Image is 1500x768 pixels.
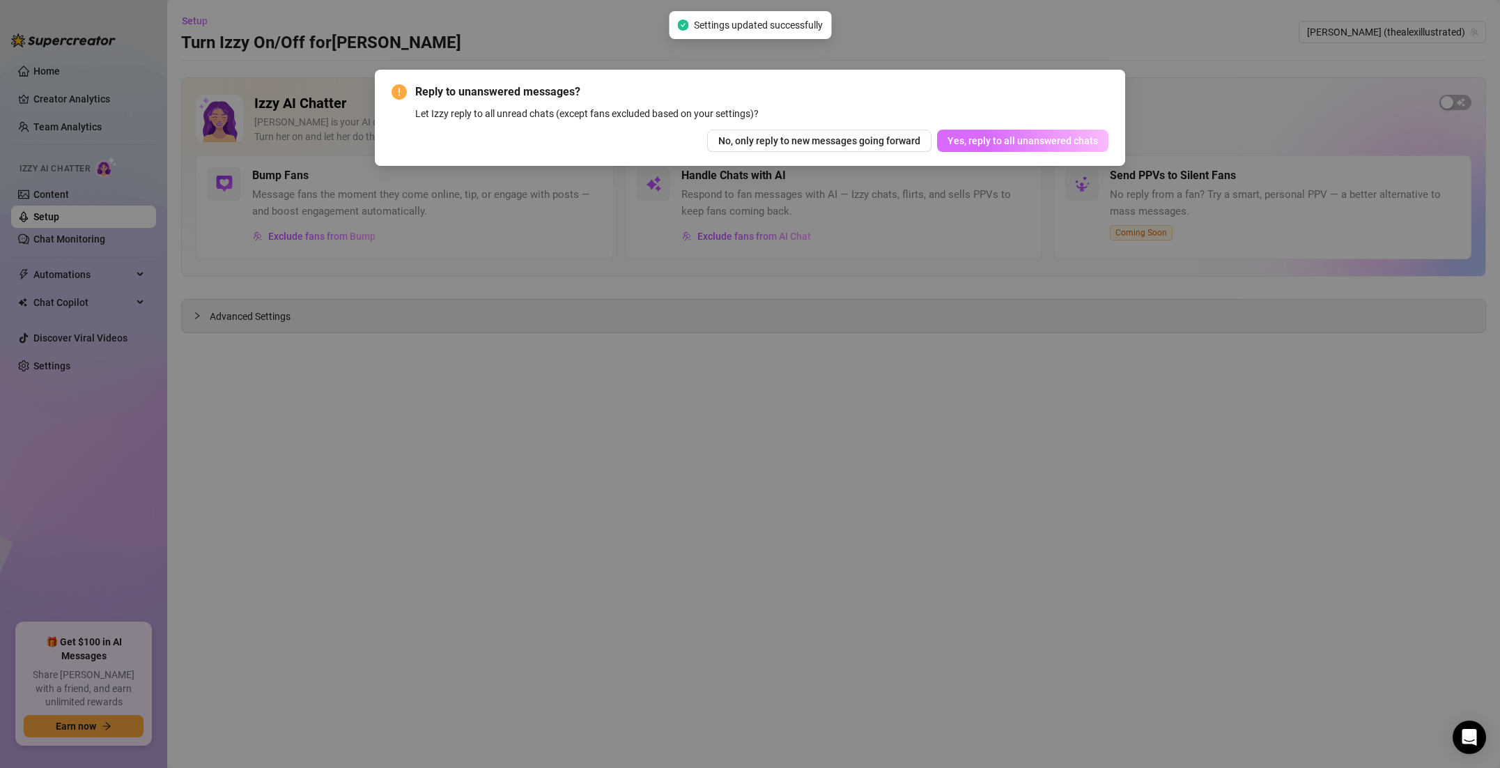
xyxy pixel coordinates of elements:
[937,130,1108,152] button: Yes, reply to all unanswered chats
[694,17,823,33] span: Settings updated successfully
[718,135,920,146] span: No, only reply to new messages going forward
[707,130,931,152] button: No, only reply to new messages going forward
[1453,721,1486,754] div: Open Intercom Messenger
[415,84,1108,100] span: Reply to unanswered messages?
[948,135,1098,146] span: Yes, reply to all unanswered chats
[677,20,688,31] span: check-circle
[392,84,407,100] span: exclamation-circle
[415,106,1108,121] div: Let Izzy reply to all unread chats (except fans excluded based on your settings)?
